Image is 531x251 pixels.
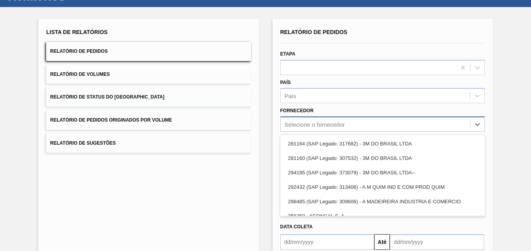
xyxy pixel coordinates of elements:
[46,42,251,61] button: Relatório de Pedidos
[280,194,485,209] div: 298485 (SAP Legado: 309606) - A MADEIREIRA INDUSTRIA E COMERCIO
[280,29,348,35] span: Relatório de Pedidos
[46,134,251,153] button: Relatório de Sugestões
[280,224,313,229] span: Data coleta
[285,93,296,99] div: País
[46,111,251,130] button: Relatório de Pedidos Originados por Volume
[280,180,485,194] div: 292432 (SAP Legado: 313406) - A M QUIM IND E COM PROD QUIM
[280,209,485,223] div: 356259 - ACONCAL S. A.
[280,165,485,180] div: 294195 (SAP Legado: 373079) - 3M DO BRASIL LTDA--
[280,80,291,85] label: País
[50,72,109,77] span: Relatório de Volumes
[280,136,485,151] div: 281164 (SAP Legado: 317682) - 3M DO BRASIL LTDA
[285,121,345,128] div: Selecione o fornecedor
[50,140,116,146] span: Relatório de Sugestões
[50,117,172,123] span: Relatório de Pedidos Originados por Volume
[46,29,108,35] span: Lista de Relatórios
[50,94,164,100] span: Relatório de Status do [GEOGRAPHIC_DATA]
[390,234,484,250] input: dd/mm/yyyy
[280,108,314,113] label: Fornecedor
[280,234,375,250] input: dd/mm/yyyy
[46,65,251,84] button: Relatório de Volumes
[280,51,296,57] label: Etapa
[374,234,390,250] button: Até
[280,151,485,165] div: 281160 (SAP Legado: 307532) - 3M DO BRASIL LTDA
[50,48,108,54] span: Relatório de Pedidos
[46,88,251,107] button: Relatório de Status do [GEOGRAPHIC_DATA]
